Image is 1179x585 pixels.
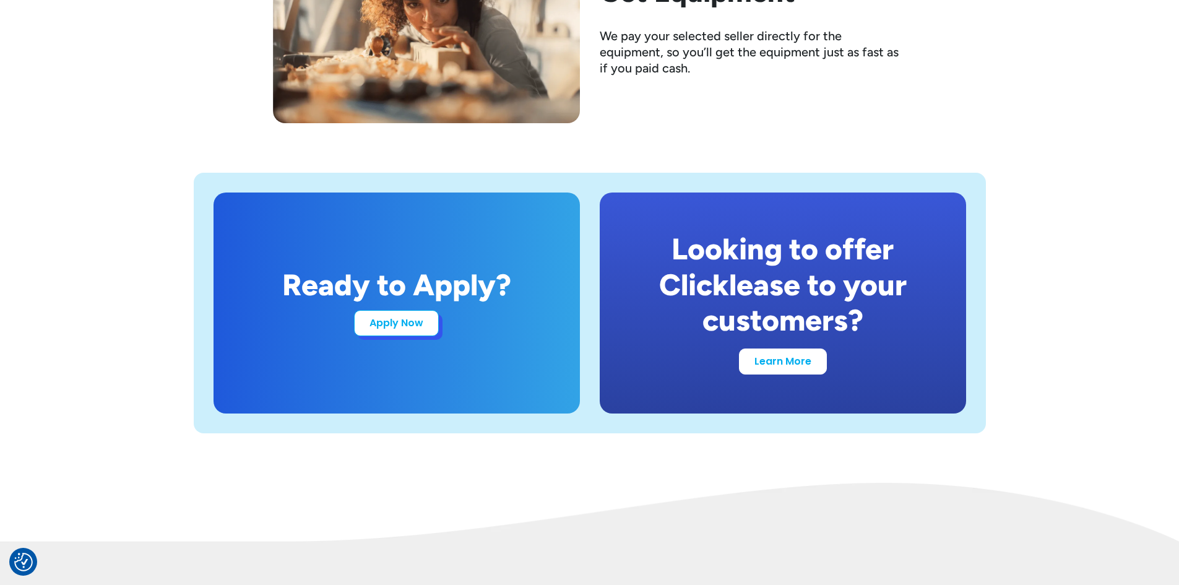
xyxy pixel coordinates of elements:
[600,28,907,76] div: We pay your selected seller directly for the equipment, so you’ll get the equipment just as fast ...
[282,267,511,303] div: Ready to Apply?
[14,553,33,571] img: Revisit consent button
[739,349,827,375] a: Learn More
[354,310,439,336] a: Apply Now
[14,553,33,571] button: Consent Preferences
[629,232,936,339] div: Looking to offer Clicklease to your customers?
